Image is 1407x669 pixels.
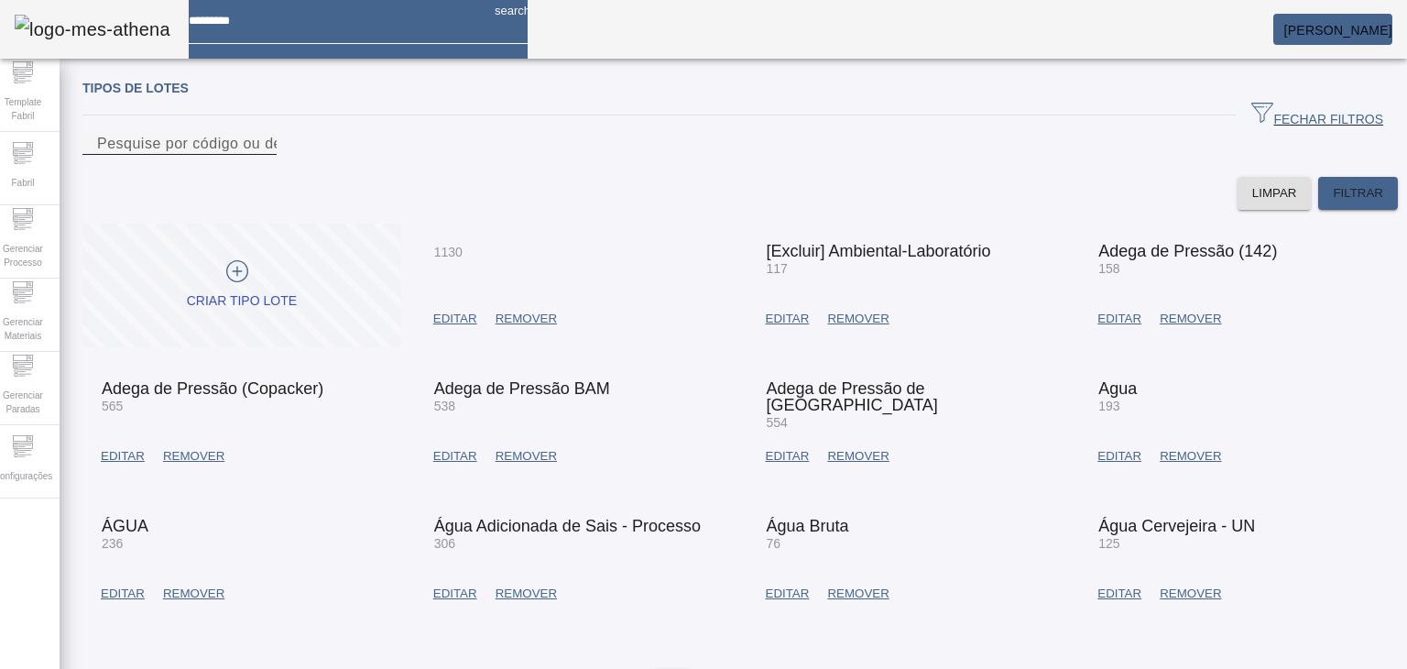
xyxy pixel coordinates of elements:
button: EDITAR [424,302,486,335]
button: FECHAR FILTROS [1237,99,1398,132]
button: EDITAR [757,440,819,473]
span: 565 [102,399,123,413]
span: Adega de Pressão (142) [1098,242,1277,260]
span: EDITAR [433,310,477,328]
img: logo-mes-athena [15,15,170,44]
button: REMOVER [818,577,898,610]
span: 76 [767,536,781,551]
span: Tipos de lotes [82,81,189,95]
span: EDITAR [433,447,477,466]
span: FILTRAR [1333,184,1383,203]
span: EDITAR [101,585,145,603]
span: EDITAR [101,447,145,466]
span: EDITAR [433,585,477,603]
span: Água Bruta [767,517,849,535]
div: CRIAR TIPO LOTE [187,292,297,311]
span: Água Adicionada de Sais - Processo [434,517,701,535]
button: EDITAR [424,440,486,473]
span: FECHAR FILTROS [1251,102,1383,129]
button: REMOVER [486,440,566,473]
span: EDITAR [1097,310,1141,328]
span: REMOVER [1160,585,1221,603]
span: 193 [1098,399,1119,413]
button: REMOVER [1151,302,1230,335]
span: Água Cervejeira - UN [1098,517,1255,535]
button: LIMPAR [1238,177,1312,210]
button: REMOVER [154,577,234,610]
span: EDITAR [1097,447,1141,466]
span: [Excluir] Ambiental-Laboratório [767,242,991,260]
span: REMOVER [163,447,224,466]
button: EDITAR [424,577,486,610]
span: REMOVER [827,447,889,466]
button: REMOVER [818,302,898,335]
span: Adega de Pressão (Copacker) [102,379,323,398]
button: REMOVER [154,440,234,473]
span: Agua [1098,379,1137,398]
button: REMOVER [1151,440,1230,473]
button: REMOVER [486,577,566,610]
span: REMOVER [163,585,224,603]
span: [PERSON_NAME] [1284,23,1392,38]
span: REMOVER [1160,447,1221,466]
span: REMOVER [496,310,557,328]
span: ÁGUA [102,517,148,535]
button: EDITAR [92,577,154,610]
span: Adega de Pressão de [GEOGRAPHIC_DATA] [767,379,938,414]
button: CRIAR TIPO LOTE [82,224,401,347]
span: EDITAR [766,585,810,603]
span: EDITAR [766,447,810,466]
span: 306 [434,536,455,551]
button: EDITAR [757,577,819,610]
span: REMOVER [827,585,889,603]
button: EDITAR [757,302,819,335]
span: EDITAR [1097,585,1141,603]
span: Adega de Pressão BAM [434,379,610,398]
button: EDITAR [1088,302,1151,335]
span: 125 [1098,536,1119,551]
button: REMOVER [818,440,898,473]
button: EDITAR [1088,577,1151,610]
button: FILTRAR [1318,177,1398,210]
mat-label: Pesquise por código ou descrição [97,136,332,151]
button: EDITAR [1088,440,1151,473]
button: REMOVER [486,302,566,335]
span: 236 [102,536,123,551]
span: Fabril [5,170,39,195]
span: 1130 [434,245,463,259]
span: LIMPAR [1252,184,1297,203]
span: REMOVER [496,585,557,603]
button: REMOVER [1151,577,1230,610]
span: 158 [1098,261,1119,276]
span: REMOVER [827,310,889,328]
span: 117 [767,261,788,276]
span: REMOVER [1160,310,1221,328]
span: EDITAR [766,310,810,328]
span: REMOVER [496,447,557,466]
button: EDITAR [92,440,154,473]
span: 538 [434,399,455,413]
